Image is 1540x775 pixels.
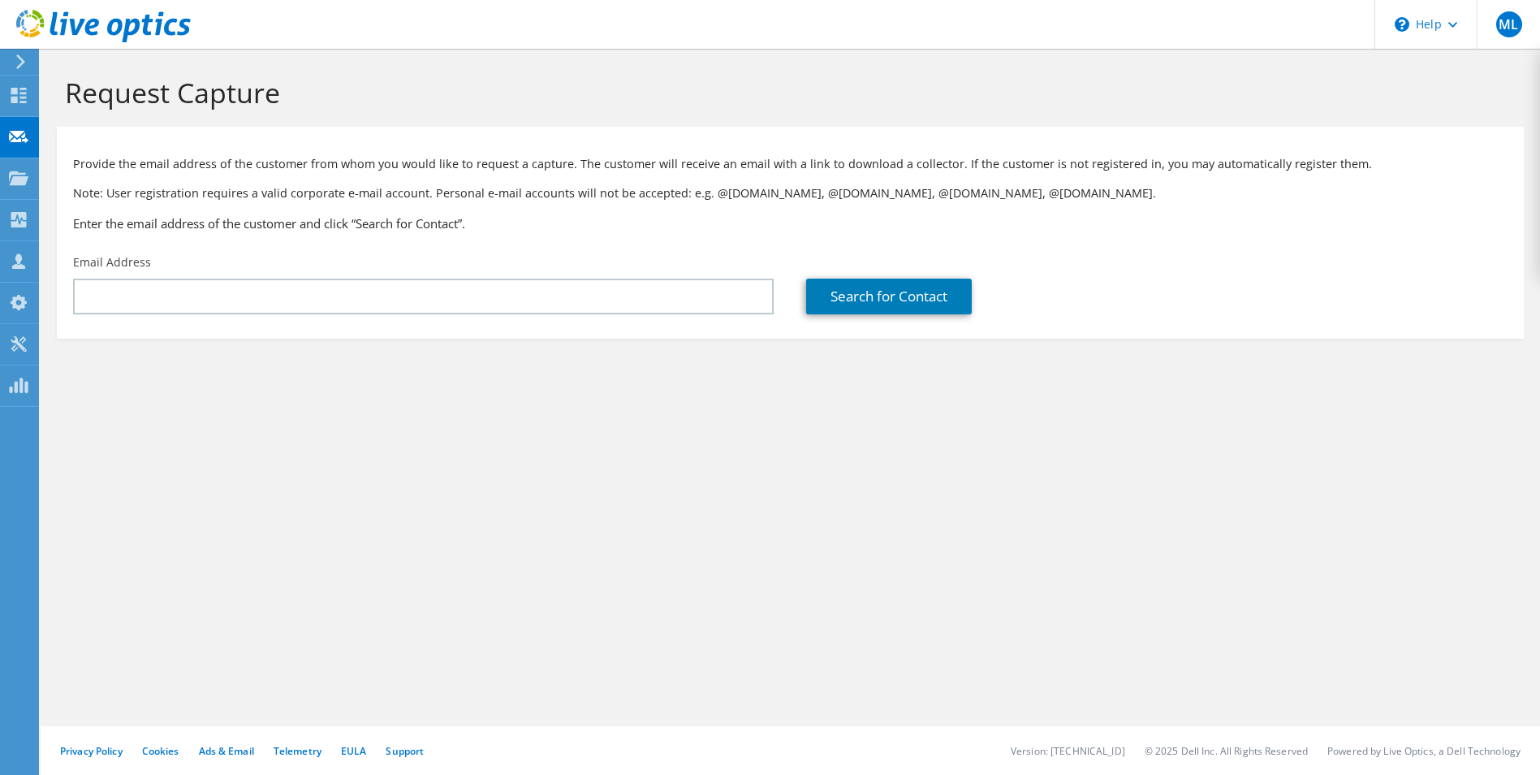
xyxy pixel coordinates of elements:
a: Telemetry [274,744,321,758]
a: EULA [341,744,366,758]
a: Privacy Policy [60,744,123,758]
li: Powered by Live Optics, a Dell Technology [1327,744,1521,758]
h1: Request Capture [65,76,1508,110]
p: Note: User registration requires a valid corporate e-mail account. Personal e-mail accounts will ... [73,184,1508,202]
a: Ads & Email [199,744,254,758]
label: Email Address [73,254,151,271]
a: Search for Contact [806,279,972,314]
li: Version: [TECHNICAL_ID] [1011,744,1125,758]
p: Provide the email address of the customer from whom you would like to request a capture. The cust... [73,155,1508,173]
svg: \n [1395,17,1409,32]
a: Support [386,744,424,758]
a: Cookies [142,744,179,758]
h3: Enter the email address of the customer and click “Search for Contact”. [73,214,1508,232]
span: ML [1496,11,1522,37]
li: © 2025 Dell Inc. All Rights Reserved [1145,744,1308,758]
